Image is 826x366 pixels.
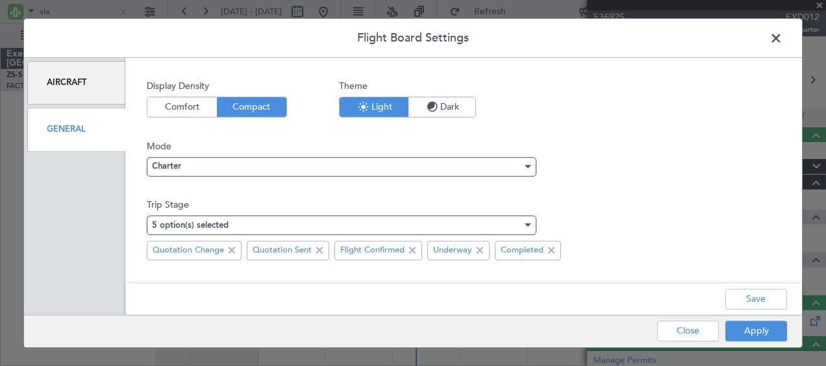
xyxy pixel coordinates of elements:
[340,97,408,117] button: Light
[152,163,181,171] span: Charter
[27,61,125,104] div: Aircraft
[340,244,405,257] span: Flight Confirmed
[153,244,224,257] span: Quotation Change
[147,198,781,212] span: Trip Stage
[657,321,719,341] button: Close
[24,19,802,58] header: Flight Board Settings
[27,108,125,151] div: General
[147,79,287,93] span: Display Density
[147,282,781,295] span: Flight Leg Type
[725,321,787,341] button: Apply
[147,140,781,153] span: Mode
[152,221,229,230] mat-select-trigger: 5 option(s) selected
[501,244,544,257] span: Completed
[433,244,472,257] span: Underway
[339,79,476,93] span: Theme
[217,97,286,117] button: Compact
[408,97,475,117] button: Dark
[253,244,312,257] span: Quotation Sent
[725,289,787,310] button: Save
[147,97,217,117] button: Comfort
